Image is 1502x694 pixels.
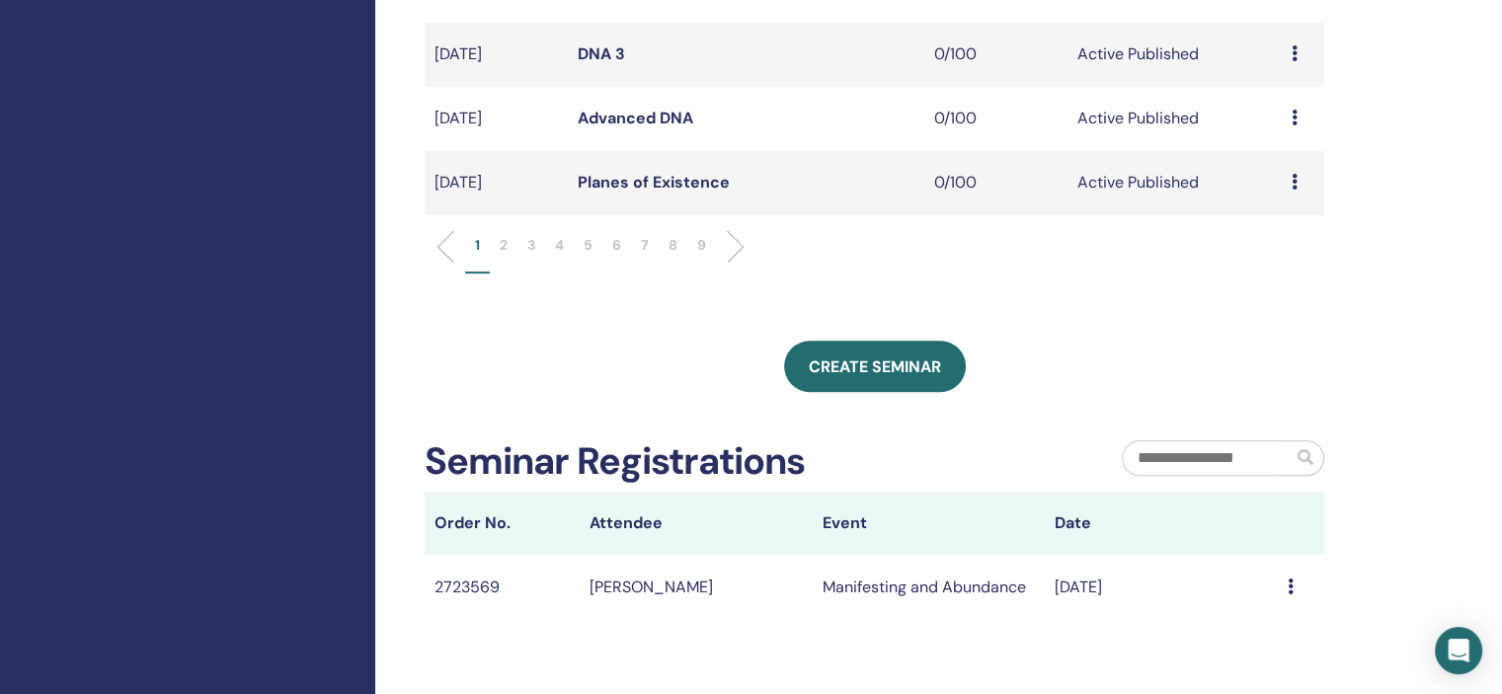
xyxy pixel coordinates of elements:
[1435,627,1482,674] div: Open Intercom Messenger
[669,235,677,256] p: 8
[641,235,649,256] p: 7
[1067,23,1282,87] td: Active Published
[784,341,966,392] a: Create seminar
[425,23,568,87] td: [DATE]
[425,555,580,619] td: 2723569
[1045,492,1278,555] th: Date
[425,151,568,215] td: [DATE]
[809,356,941,377] span: Create seminar
[584,235,593,256] p: 5
[578,43,625,64] a: DNA 3
[1067,87,1282,151] td: Active Published
[813,492,1046,555] th: Event
[924,23,1067,87] td: 0/100
[1045,555,1278,619] td: [DATE]
[425,87,568,151] td: [DATE]
[697,235,706,256] p: 9
[500,235,508,256] p: 2
[612,235,621,256] p: 6
[527,235,535,256] p: 3
[924,151,1067,215] td: 0/100
[425,439,805,485] h2: Seminar Registrations
[580,492,813,555] th: Attendee
[578,108,693,128] a: Advanced DNA
[425,492,580,555] th: Order No.
[580,555,813,619] td: [PERSON_NAME]
[475,235,480,256] p: 1
[924,87,1067,151] td: 0/100
[1067,151,1282,215] td: Active Published
[578,172,730,193] a: Planes of Existence
[813,555,1046,619] td: Manifesting and Abundance
[555,235,564,256] p: 4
